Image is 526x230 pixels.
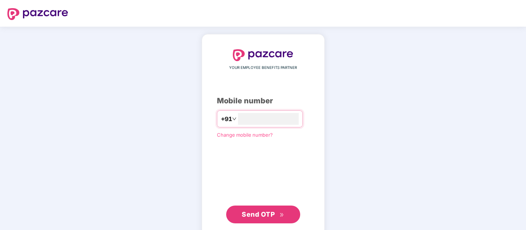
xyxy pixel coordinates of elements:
div: Mobile number [217,95,309,107]
span: down [232,117,237,121]
img: logo [233,49,294,61]
span: Send OTP [242,210,275,218]
img: logo [7,8,68,20]
span: YOUR EMPLOYEE BENEFITS PARTNER [229,65,297,71]
button: Send OTPdouble-right [226,206,300,223]
a: Change mobile number? [217,132,273,138]
span: +91 [221,114,232,124]
span: double-right [279,213,284,217]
